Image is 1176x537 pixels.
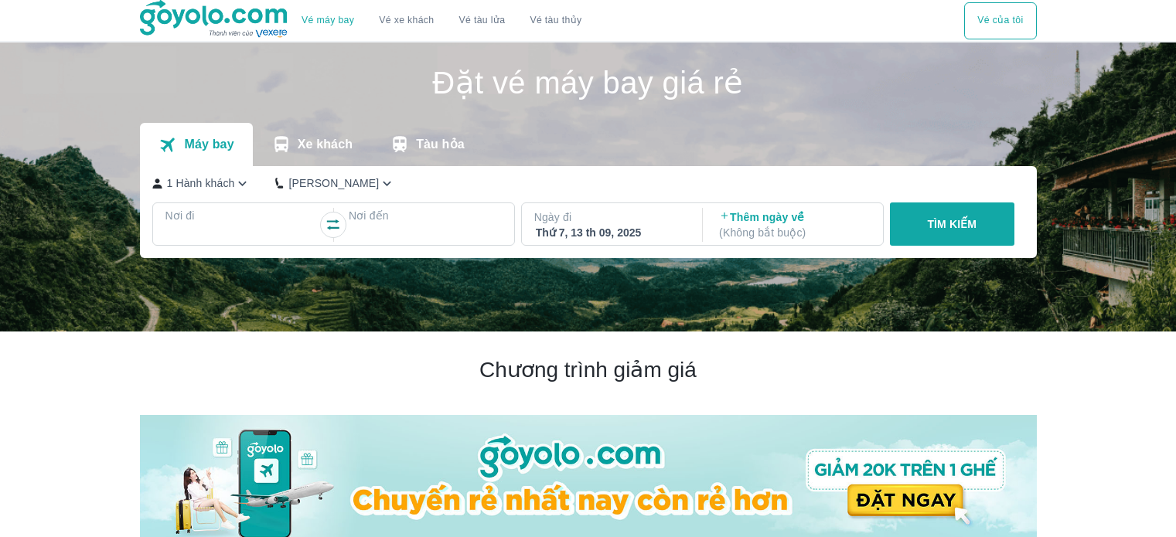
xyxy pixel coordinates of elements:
div: transportation tabs [140,123,483,166]
p: Thêm ngày về [719,209,869,240]
button: Vé của tôi [964,2,1036,39]
div: choose transportation mode [289,2,594,39]
a: Vé xe khách [379,15,434,26]
div: Thứ 7, 13 th 09, 2025 [536,225,686,240]
p: Xe khách [298,137,353,152]
a: Vé tàu lửa [447,2,518,39]
p: Nơi đến [349,208,502,223]
p: Tàu hỏa [416,137,465,152]
button: [PERSON_NAME] [275,175,395,192]
p: [PERSON_NAME] [288,175,379,191]
button: Vé tàu thủy [517,2,594,39]
p: Máy bay [184,137,233,152]
h1: Đặt vé máy bay giá rẻ [140,67,1037,98]
p: 1 Hành khách [167,175,235,191]
h2: Chương trình giảm giá [140,356,1037,384]
p: ( Không bắt buộc ) [719,225,869,240]
p: Nơi đi [165,208,319,223]
p: Ngày đi [534,209,687,225]
a: Vé máy bay [302,15,354,26]
div: choose transportation mode [964,2,1036,39]
button: 1 Hành khách [152,175,251,192]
